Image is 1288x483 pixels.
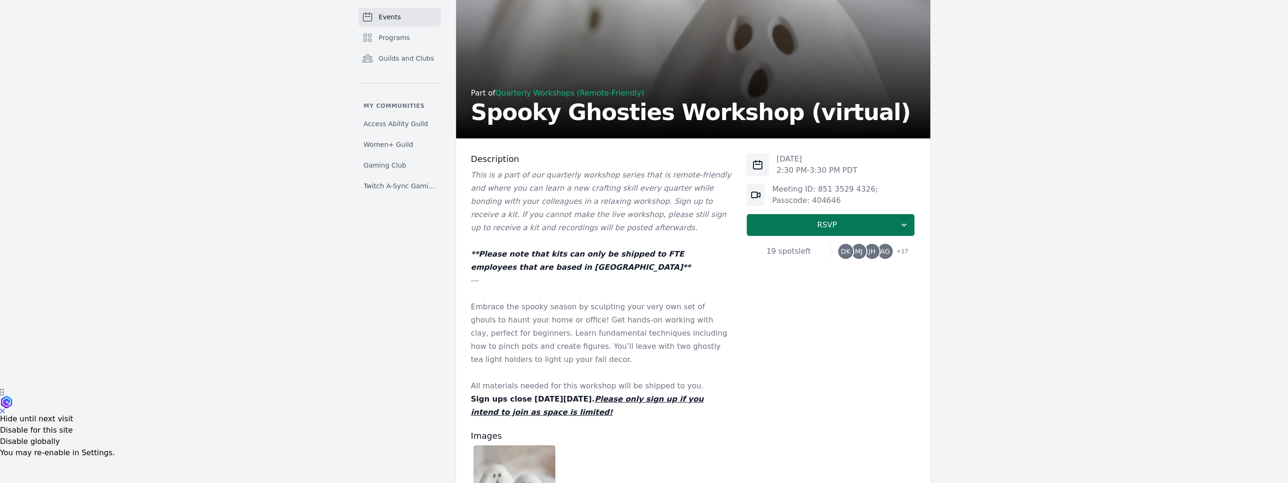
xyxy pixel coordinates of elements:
[358,49,441,68] a: Guilds and Clubs
[754,219,899,231] span: RSVP
[471,88,911,99] div: Part of
[776,165,857,176] p: 2:30 PM - 3:30 PM PDT
[358,102,441,110] p: My communities
[471,153,732,165] h3: Description
[471,274,732,287] p: ---
[471,300,732,366] p: Embrace the spooky season by sculpting your very own set of ghouls to haunt your home or office! ...
[358,115,441,132] a: Access Ability Guild
[471,101,911,123] h2: Spooky Ghosties Workshop (virtual)
[358,177,441,194] a: Twitch A-Sync Gaming (TAG) Club
[364,161,407,170] span: Gaming Club
[880,248,890,255] span: AG
[776,153,857,165] p: [DATE]
[379,54,434,63] span: Guilds and Clubs
[471,394,704,417] u: Please only sign up if you intend to join as space is limited!
[471,430,732,442] h3: Images
[746,214,915,236] button: RSVP
[379,12,401,22] span: Events
[364,119,428,129] span: Access Ability Guild
[358,28,441,47] a: Programs
[379,33,410,42] span: Programs
[841,248,850,255] span: DK
[471,394,704,417] strong: Sign ups close [DATE][DATE].
[358,136,441,153] a: Women+ Guild
[471,379,732,393] p: All materials needed for this workshop will be shipped to you.
[471,170,731,232] em: This is a part of our quarterly workshop series that is remote-friendly and where you can learn a...
[471,250,691,272] em: **Please note that kits can only be shipped to FTE employees that are based in [GEOGRAPHIC_DATA]**
[358,8,441,194] nav: Sidebar
[358,157,441,174] a: Gaming Club
[746,246,831,257] div: 19 spots left
[358,8,441,26] a: Events
[772,185,878,205] a: Meeting ID: 851 3529 4326; Passcode: 404646
[496,89,644,97] a: Quarterly Workshops (Remote-Friendly)
[891,246,908,259] span: + 17
[364,140,413,149] span: Women+ Guild
[364,181,435,191] span: Twitch A-Sync Gaming (TAG) Club
[855,248,863,255] span: MJ
[868,248,875,255] span: JH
